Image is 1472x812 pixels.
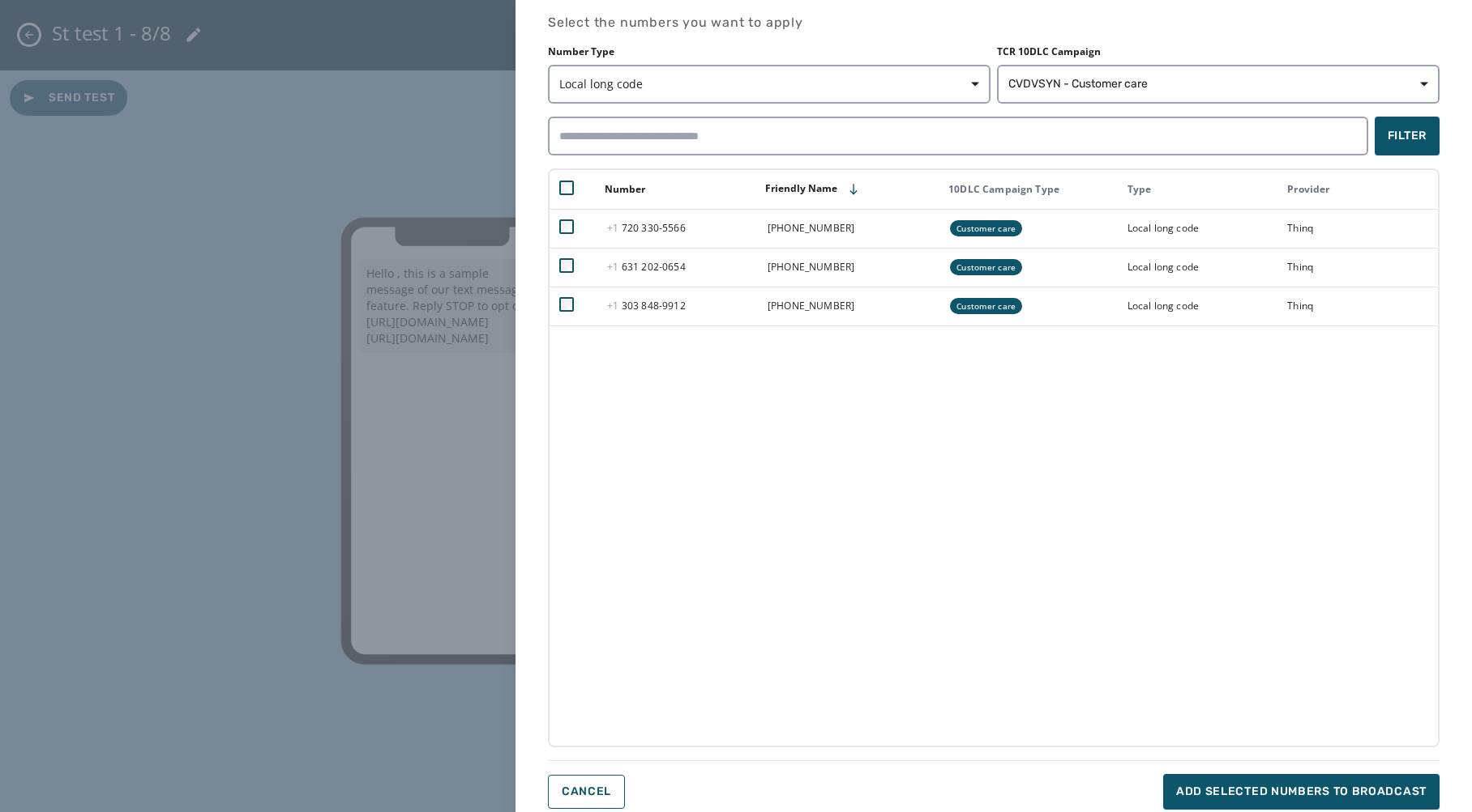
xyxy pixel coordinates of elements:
[548,775,625,809] button: Cancel
[1163,774,1440,810] button: Add selected numbers to broadcast
[548,13,1440,32] h4: Select the numbers you want to apply
[1128,183,1277,196] div: Type
[548,65,991,104] button: Local long code
[598,176,652,202] button: Sort by [object Object]
[950,220,1022,236] div: Customer care
[950,259,1022,275] div: Customer care
[607,299,622,312] span: +1
[1008,76,1148,92] span: CVDVSYN - Customer care
[759,176,867,202] button: Sort by [object Object]
[997,45,1440,58] label: TCR 10DLC Campaign
[607,221,685,235] span: 720 330 - 5566
[1287,183,1437,196] div: Provider
[1118,248,1278,287] td: Local long code
[607,221,622,235] span: +1
[562,785,611,798] span: Cancel
[1277,248,1438,287] td: Thinq
[1277,287,1438,325] td: Thinq
[607,299,685,312] span: 303 848 - 9912
[997,65,1440,104] button: CVDVSYN - Customer care
[950,298,1022,314] div: Customer care
[948,183,1117,196] div: 10DLC Campaign Type
[559,76,979,92] span: Local long code
[607,260,685,274] span: 631 202 - 0654
[548,45,991,58] label: Number Type
[1375,117,1440,155] button: Filter
[758,248,939,287] td: [PHONE_NUMBER]
[1277,209,1438,248] td: Thinq
[758,287,939,325] td: [PHONE_NUMBER]
[1118,287,1278,325] td: Local long code
[758,209,939,248] td: [PHONE_NUMBER]
[1388,128,1427,144] span: Filter
[1118,209,1278,248] td: Local long code
[607,260,622,274] span: +1
[1176,784,1427,800] span: Add selected numbers to broadcast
